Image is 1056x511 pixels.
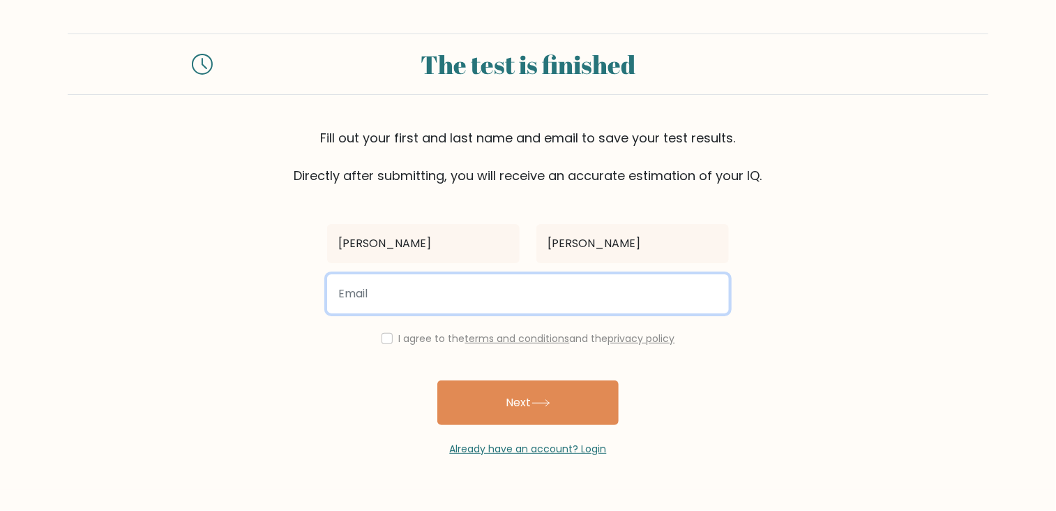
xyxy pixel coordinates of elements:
[68,128,988,185] div: Fill out your first and last name and email to save your test results. Directly after submitting,...
[399,332,675,346] label: I agree to the and the
[465,332,570,346] a: terms and conditions
[229,45,827,83] div: The test is finished
[327,224,520,263] input: First name
[608,332,675,346] a: privacy policy
[536,224,729,263] input: Last name
[437,380,619,425] button: Next
[450,442,607,456] a: Already have an account? Login
[327,274,729,313] input: Email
